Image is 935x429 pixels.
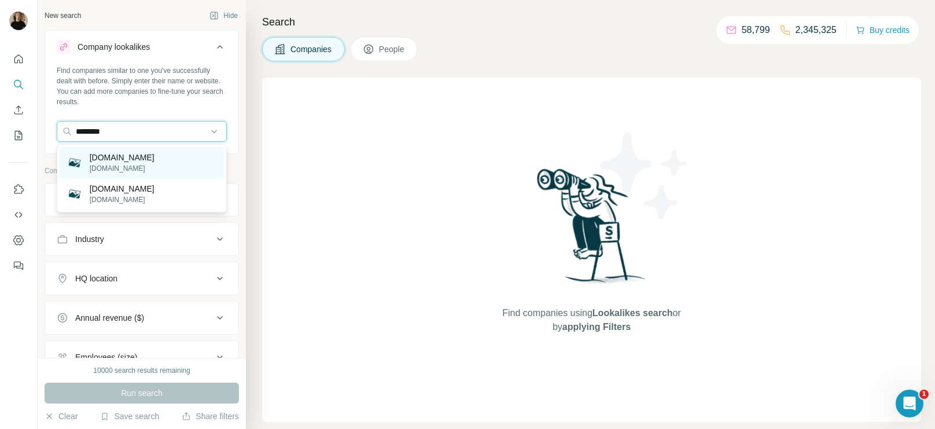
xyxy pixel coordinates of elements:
span: Companies [290,43,333,55]
img: Avatar [9,12,28,30]
p: [DOMAIN_NAME] [90,183,154,195]
p: 58,799 [742,23,770,37]
button: Quick start [9,49,28,69]
button: Buy credits [856,22,910,38]
img: Surfe Illustration - Woman searching with binoculars [532,166,652,295]
button: Search [9,74,28,95]
button: Company lookalikes [45,33,238,65]
span: Find companies using or by [499,306,684,334]
h4: Search [262,14,921,30]
p: [DOMAIN_NAME] [90,163,154,174]
button: Share filters [182,410,239,422]
button: Hide [201,7,246,24]
div: Industry [75,233,104,245]
button: Feedback [9,255,28,276]
button: Company [45,186,238,214]
button: Annual revenue ($) [45,304,238,332]
div: New search [45,10,81,21]
p: [DOMAIN_NAME] [90,152,154,163]
button: Industry [45,225,238,253]
p: Company information [45,166,239,176]
span: 1 [919,390,929,399]
button: Use Surfe API [9,204,28,225]
p: [DOMAIN_NAME] [90,195,154,205]
button: Use Surfe on LinkedIn [9,179,28,200]
span: Lookalikes search [592,308,673,318]
span: applying Filters [562,322,631,332]
button: HQ location [45,265,238,292]
button: My lists [9,125,28,146]
button: Employees (size) [45,343,238,371]
div: Find companies similar to one you've successfully dealt with before. Simply enter their name or w... [57,65,227,107]
button: Enrich CSV [9,100,28,120]
iframe: Intercom live chat [896,390,923,417]
img: Surfe Illustration - Stars [592,124,696,228]
p: 2,345,325 [796,23,837,37]
div: Employees (size) [75,351,137,363]
button: Save search [100,410,159,422]
img: brainevent.at [67,155,83,171]
button: Clear [45,410,78,422]
span: People [379,43,406,55]
img: meinevent.at [67,186,83,202]
div: 10000 search results remaining [93,365,190,376]
div: Annual revenue ($) [75,312,144,324]
div: HQ location [75,273,117,284]
button: Dashboard [9,230,28,251]
div: Company lookalikes [78,41,150,53]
